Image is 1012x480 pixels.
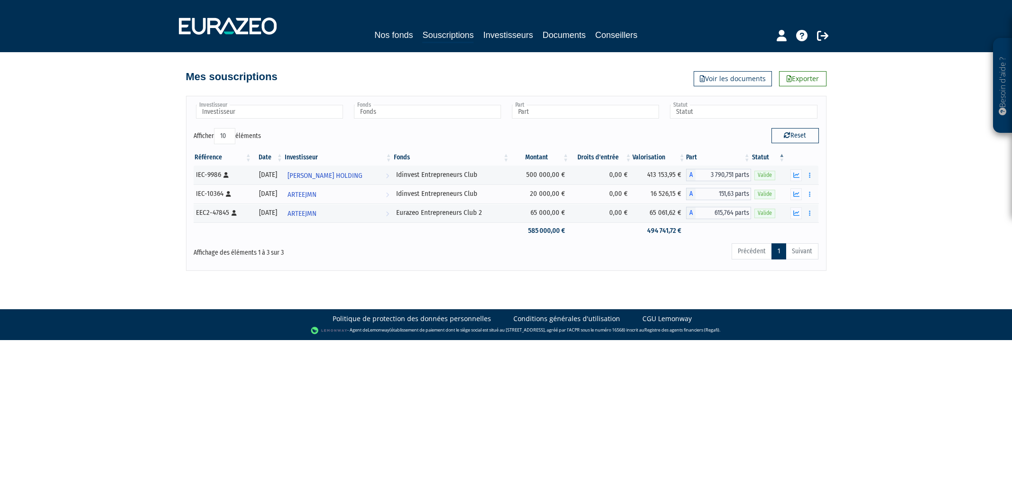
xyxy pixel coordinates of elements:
[196,189,249,199] div: IEC-10364
[393,149,511,166] th: Fonds: activer pour trier la colonne par ordre croissant
[256,208,280,218] div: [DATE]
[686,149,751,166] th: Part: activer pour trier la colonne par ordre croissant
[632,222,686,239] td: 494 741,72 €
[754,190,775,199] span: Valide
[510,222,570,239] td: 585 000,00 €
[686,169,696,181] span: A
[288,167,362,185] span: [PERSON_NAME] HOLDING
[632,166,686,185] td: 413 153,95 €
[194,242,446,258] div: Affichage des éléments 1 à 3 sur 3
[686,207,696,219] span: A
[510,149,570,166] th: Montant: activer pour trier la colonne par ordre croissant
[570,166,632,185] td: 0,00 €
[696,207,751,219] span: 615,764 parts
[396,208,507,218] div: Eurazeo Entrepreneurs Club 2
[288,186,316,203] span: ARTEEJMN
[642,314,692,323] a: CGU Lemonway
[696,188,751,200] span: 151,63 parts
[374,28,413,42] a: Nos fonds
[686,169,751,181] div: A - Idinvest Entrepreneurs Club
[194,128,261,144] label: Afficher éléments
[223,172,229,178] i: [Français] Personne physique
[311,326,347,335] img: logo-lemonway.png
[686,188,696,200] span: A
[570,149,632,166] th: Droits d'entrée: activer pour trier la colonne par ordre croissant
[368,327,390,333] a: Lemonway
[754,171,775,180] span: Valide
[644,327,719,333] a: Registre des agents financiers (Regafi)
[9,326,1003,335] div: - Agent de (établissement de paiement dont le siège social est situé au [STREET_ADDRESS], agréé p...
[196,170,249,180] div: IEC-9986
[771,128,819,143] button: Reset
[751,149,786,166] th: Statut : activer pour trier la colonne par ordre d&eacute;croissant
[256,170,280,180] div: [DATE]
[510,185,570,203] td: 20 000,00 €
[284,185,393,203] a: ARTEEJMN
[386,186,389,203] i: Voir l'investisseur
[396,189,507,199] div: Idinvest Entrepreneurs Club
[284,203,393,222] a: ARTEEJMN
[595,28,638,42] a: Conseillers
[510,203,570,222] td: 65 000,00 €
[513,314,620,323] a: Conditions générales d'utilisation
[252,149,284,166] th: Date: activer pour trier la colonne par ordre croissant
[771,243,786,259] a: 1
[510,166,570,185] td: 500 000,00 €
[779,71,826,86] a: Exporter
[196,208,249,218] div: EEC2-47845
[694,71,772,86] a: Voir les documents
[284,149,393,166] th: Investisseur: activer pour trier la colonne par ordre croissant
[632,203,686,222] td: 65 061,62 €
[686,188,751,200] div: A - Idinvest Entrepreneurs Club
[226,191,231,197] i: [Français] Personne physique
[179,18,277,35] img: 1732889491-logotype_eurazeo_blanc_rvb.png
[386,205,389,222] i: Voir l'investisseur
[570,185,632,203] td: 0,00 €
[186,71,278,83] h4: Mes souscriptions
[386,167,389,185] i: Voir l'investisseur
[256,189,280,199] div: [DATE]
[422,28,474,43] a: Souscriptions
[232,210,237,216] i: [Français] Personne physique
[570,203,632,222] td: 0,00 €
[194,149,252,166] th: Référence : activer pour trier la colonne par ordre croissant
[483,28,533,42] a: Investisseurs
[632,185,686,203] td: 16 526,15 €
[696,169,751,181] span: 3 790,751 parts
[284,166,393,185] a: [PERSON_NAME] HOLDING
[997,43,1008,129] p: Besoin d'aide ?
[396,170,507,180] div: Idinvest Entrepreneurs Club
[288,205,316,222] span: ARTEEJMN
[632,149,686,166] th: Valorisation: activer pour trier la colonne par ordre croissant
[686,207,751,219] div: A - Eurazeo Entrepreneurs Club 2
[333,314,491,323] a: Politique de protection des données personnelles
[543,28,586,42] a: Documents
[214,128,235,144] select: Afficheréléments
[754,209,775,218] span: Valide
